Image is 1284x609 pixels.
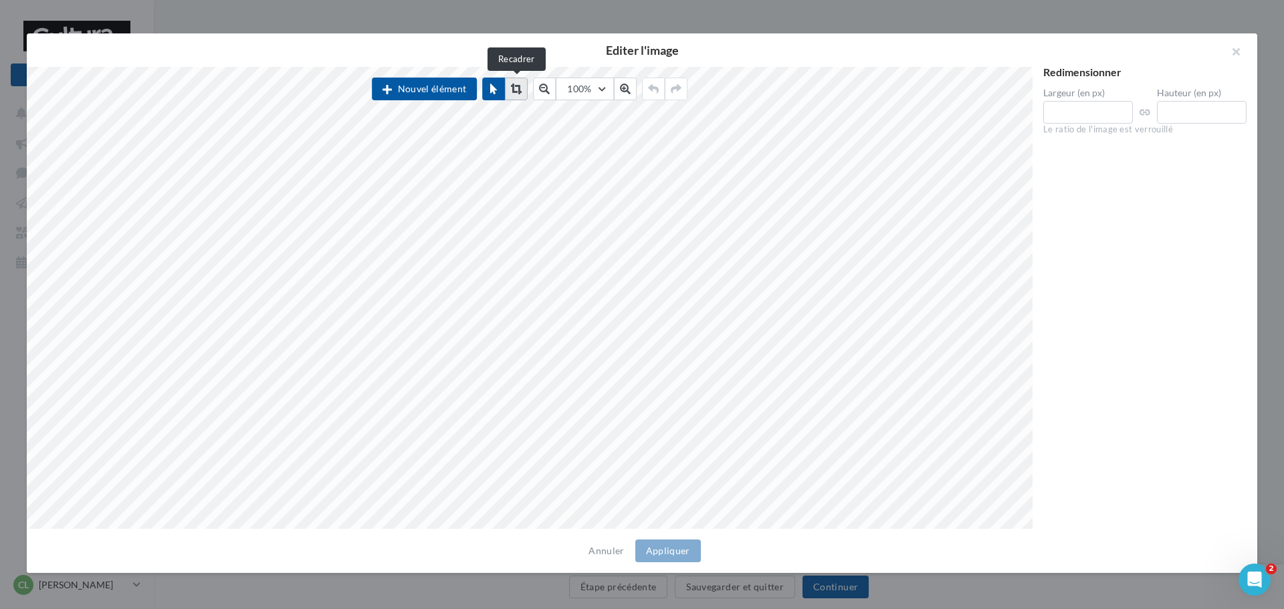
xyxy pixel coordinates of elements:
button: Nouvel élément [372,78,477,100]
button: 100% [556,78,613,100]
label: Largeur (en px) [1043,88,1133,98]
iframe: Intercom live chat [1239,564,1271,596]
button: Appliquer [635,539,701,562]
div: Le ratio de l'image est verrouillé [1043,124,1247,136]
div: Recadrer [488,47,546,71]
label: Hauteur (en px) [1157,88,1247,98]
span: 2 [1266,564,1277,574]
h2: Editer l'image [48,44,1236,56]
button: Annuler [583,543,629,559]
div: Redimensionner [1043,67,1247,78]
